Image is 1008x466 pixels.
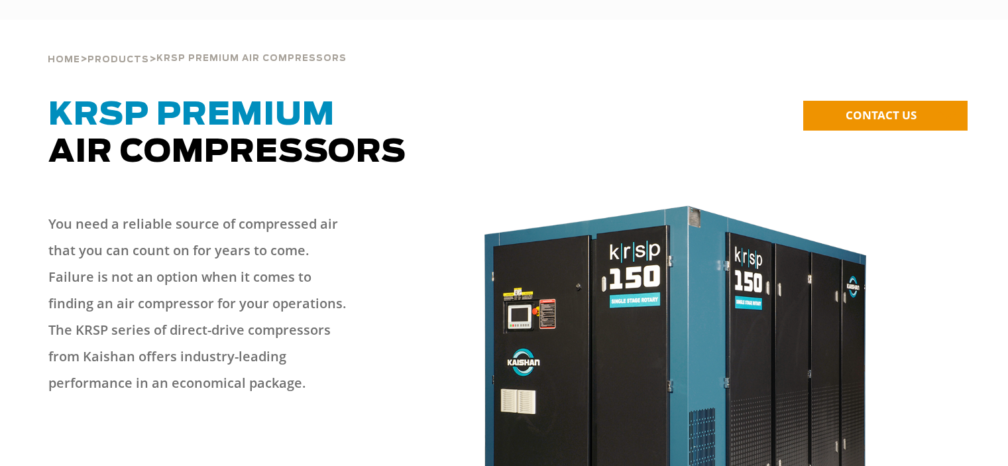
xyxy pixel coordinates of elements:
a: Products [87,53,149,65]
span: CONTACT US [846,107,917,123]
span: Products [87,56,149,64]
div: > > [48,20,347,70]
span: krsp premium air compressors [156,54,347,63]
a: Home [48,53,80,65]
span: Air Compressors [48,99,406,168]
a: CONTACT US [803,101,968,131]
span: KRSP Premium [48,99,335,131]
span: Home [48,56,80,64]
p: You need a reliable source of compressed air that you can count on for years to come. Failure is ... [48,211,359,396]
